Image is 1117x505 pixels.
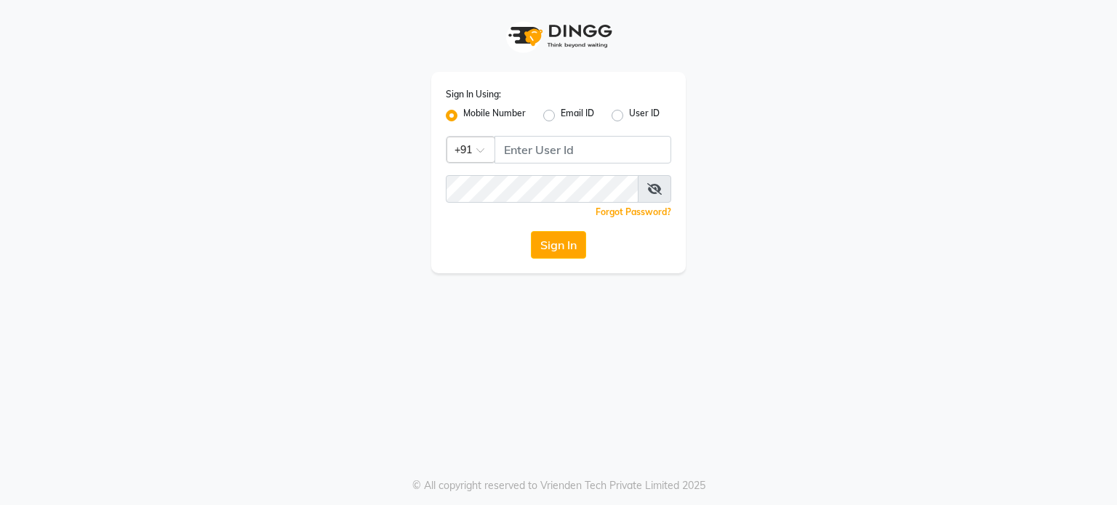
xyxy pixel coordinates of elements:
label: User ID [629,107,660,124]
a: Forgot Password? [596,206,671,217]
button: Sign In [531,231,586,259]
input: Username [446,175,638,203]
img: logo1.svg [500,15,617,57]
label: Sign In Using: [446,88,501,101]
label: Email ID [561,107,594,124]
label: Mobile Number [463,107,526,124]
input: Username [495,136,671,163]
